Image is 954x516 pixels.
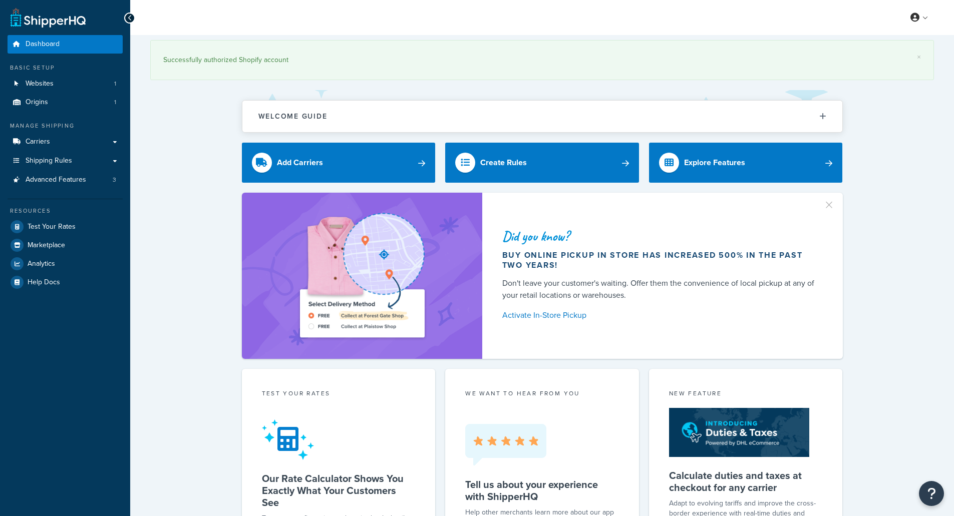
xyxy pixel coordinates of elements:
h5: Calculate duties and taxes at checkout for any carrier [669,469,823,493]
div: Manage Shipping [8,122,123,130]
span: Carriers [26,138,50,146]
a: Create Rules [445,143,639,183]
a: Shipping Rules [8,152,123,170]
button: Open Resource Center [919,481,944,506]
h5: Our Rate Calculator Shows You Exactly What Your Customers See [262,472,416,508]
a: Analytics [8,255,123,273]
a: Activate In-Store Pickup [502,308,819,322]
a: Test Your Rates [8,218,123,236]
div: Basic Setup [8,64,123,72]
div: Did you know? [502,229,819,243]
li: Origins [8,93,123,112]
span: Test Your Rates [28,223,76,231]
span: Analytics [28,260,55,268]
div: Resources [8,207,123,215]
h2: Welcome Guide [258,113,328,120]
span: 1 [114,98,116,107]
div: Create Rules [480,156,527,170]
img: ad-shirt-map-b0359fc47e01cab431d101c4b569394f6a03f54285957d908178d52f29eb9668.png [271,208,453,344]
div: Explore Features [684,156,745,170]
a: Explore Features [649,143,843,183]
li: Websites [8,75,123,93]
a: Help Docs [8,273,123,291]
span: Dashboard [26,40,60,49]
a: Marketplace [8,236,123,254]
span: Help Docs [28,278,60,287]
div: Test your rates [262,389,416,400]
a: Origins1 [8,93,123,112]
span: 3 [113,176,116,184]
a: Websites1 [8,75,123,93]
a: Advanced Features3 [8,171,123,189]
a: Dashboard [8,35,123,54]
span: Origins [26,98,48,107]
a: × [917,53,921,61]
button: Welcome Guide [242,101,842,132]
div: New Feature [669,389,823,400]
span: Marketplace [28,241,65,250]
span: Websites [26,80,54,88]
li: Advanced Features [8,171,123,189]
div: Buy online pickup in store has increased 500% in the past two years! [502,250,819,270]
div: Successfully authorized Shopify account [163,53,921,67]
span: Advanced Features [26,176,86,184]
p: we want to hear from you [465,389,619,398]
h5: Tell us about your experience with ShipperHQ [465,478,619,502]
a: Carriers [8,133,123,151]
div: Add Carriers [277,156,323,170]
div: Don't leave your customer's waiting. Offer them the convenience of local pickup at any of your re... [502,277,819,301]
span: 1 [114,80,116,88]
a: Add Carriers [242,143,436,183]
span: Shipping Rules [26,157,72,165]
